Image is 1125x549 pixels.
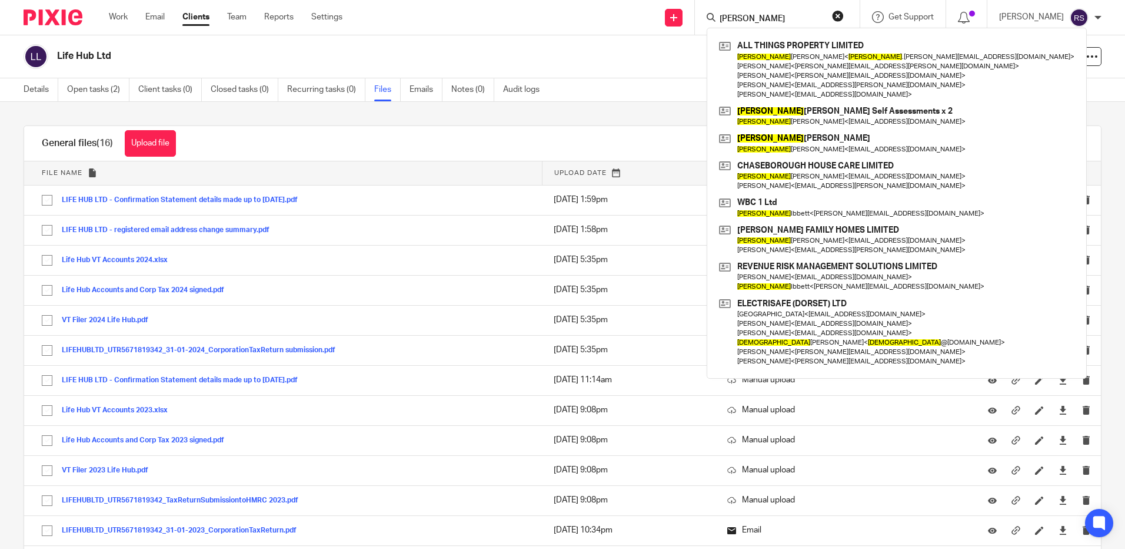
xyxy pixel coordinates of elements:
a: Team [227,11,247,23]
input: Select [36,399,58,422]
button: VT Filer 2024 Life Hub.pdf [62,316,157,325]
a: Email [145,11,165,23]
p: [DATE] 5:35pm [554,314,704,326]
input: Select [36,369,58,392]
p: [PERSON_NAME] [999,11,1064,23]
input: Select [36,459,58,482]
a: Notes (0) [451,78,494,101]
button: LIFEHUBLTD_UTR5671819342_31-01-2023_CorporationTaxReturn.pdf [62,527,305,535]
img: svg%3E [24,44,48,69]
input: Select [36,309,58,332]
input: Select [36,490,58,512]
input: Select [36,520,58,542]
a: Clients [182,11,209,23]
a: Download [1059,374,1067,386]
p: [DATE] 9:08pm [554,404,704,416]
a: Audit logs [503,78,548,101]
input: Select [36,249,58,272]
p: [DATE] 9:08pm [554,494,704,506]
a: Recurring tasks (0) [287,78,365,101]
button: LIFE HUB LTD - Confirmation Statement details made up to [DATE].pdf [62,196,307,204]
a: Download [1059,464,1067,476]
p: [DATE] 5:35pm [554,284,704,296]
a: Settings [311,11,342,23]
input: Select [36,219,58,242]
a: Download [1059,404,1067,416]
button: LIFEHUBLTD_UTR5671819342_TaxReturnSubmissiontoHMRC 2023.pdf [62,497,307,505]
span: Upload date [554,170,607,176]
button: Life Hub Accounts and Corp Tax 2024 signed.pdf [62,286,233,295]
input: Select [36,339,58,362]
p: Manual upload [727,434,960,446]
p: Manual upload [727,374,960,386]
p: [DATE] 5:35pm [554,344,704,356]
a: Details [24,78,58,101]
p: [DATE] 5:35pm [554,254,704,266]
a: Reports [264,11,294,23]
a: Emails [410,78,442,101]
button: Upload file [125,130,176,157]
span: Get Support [888,13,934,21]
input: Select [36,189,58,211]
p: Manual upload [727,494,960,506]
a: Download [1059,434,1067,446]
button: LIFEHUBLTD_UTR5671819342_31-01-2024_CorporationTaxReturn submission.pdf [62,346,344,355]
p: Manual upload [727,404,960,416]
h2: Life Hub Ltd [57,50,764,62]
img: svg%3E [1070,8,1089,27]
input: Select [36,279,58,302]
p: [DATE] 11:14am [554,374,704,386]
h1: General files [42,137,113,150]
span: File name [42,170,82,176]
p: Manual upload [727,464,960,476]
input: Select [36,429,58,452]
p: [DATE] 1:59pm [554,194,704,206]
span: (16) [96,138,113,148]
a: Open tasks (2) [67,78,129,101]
button: VT Filer 2023 Life Hub.pdf [62,467,157,475]
p: [DATE] 9:08pm [554,434,704,446]
button: LIFE HUB LTD - Confirmation Statement details made up to [DATE].pdf [62,376,307,385]
a: Work [109,11,128,23]
p: [DATE] 9:08pm [554,464,704,476]
p: [DATE] 1:58pm [554,224,704,236]
img: Pixie [24,9,82,25]
button: Clear [832,10,844,22]
a: Download [1059,494,1067,506]
button: Life Hub Accounts and Corp Tax 2023 signed.pdf [62,436,233,445]
a: Client tasks (0) [138,78,202,101]
a: Closed tasks (0) [211,78,278,101]
p: [DATE] 10:34pm [554,524,704,536]
button: Life Hub VT Accounts 2024.xlsx [62,256,177,264]
a: Download [1059,524,1067,536]
button: LIFE HUB LTD - registered email address change summary.pdf [62,226,278,234]
button: Life Hub VT Accounts 2023.xlsx [62,406,177,415]
a: Files [374,78,401,101]
p: Email [727,524,960,536]
input: Search [718,14,824,25]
